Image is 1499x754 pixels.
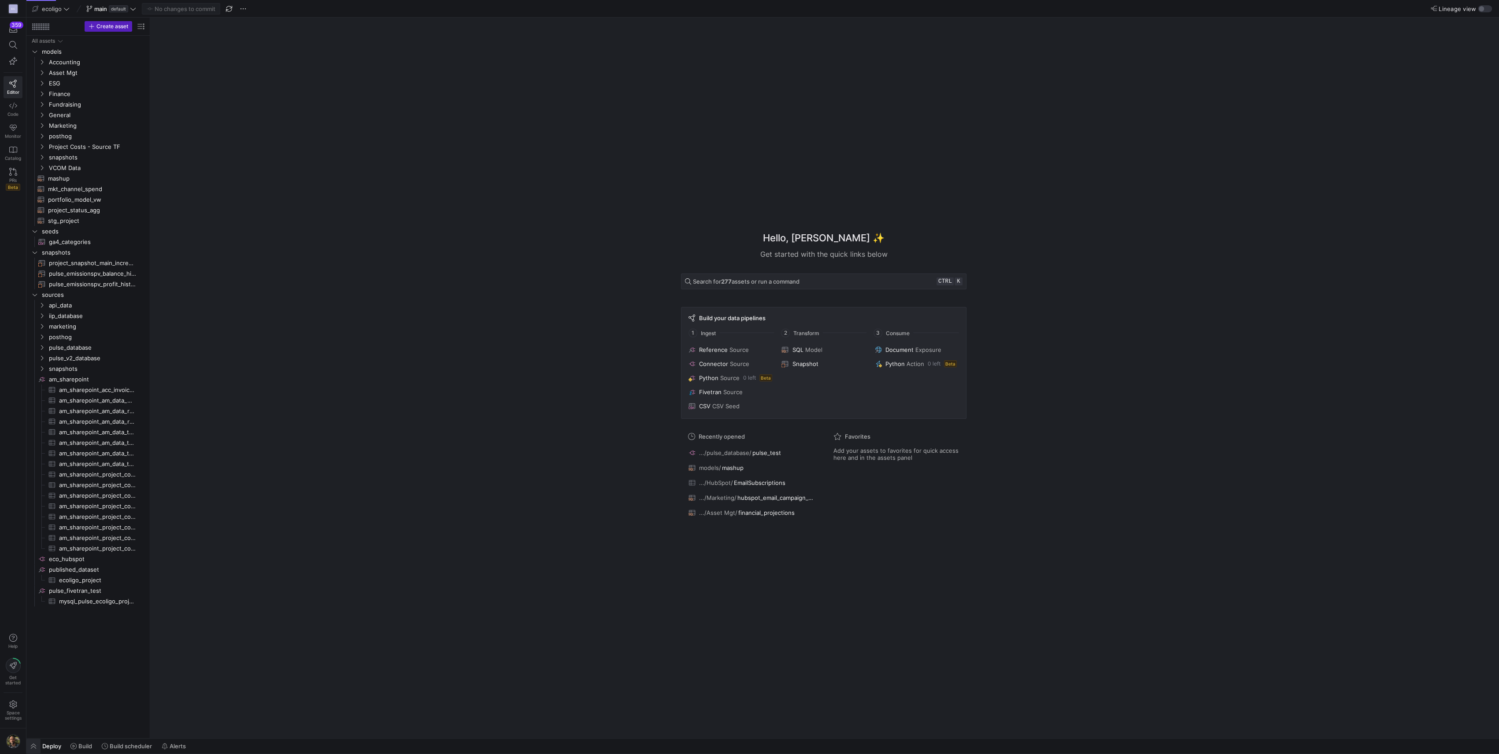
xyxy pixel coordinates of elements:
[30,480,146,490] a: am_sharepoint_project_costs_aar​​​​​​​​​
[30,490,146,501] div: Press SPACE to select this row.
[49,322,145,332] span: marketing
[30,427,146,437] a: am_sharepoint_am_data_table_baseline​​​​​​​​​
[59,543,136,554] span: am_sharepoint_project_costs_project_costs​​​​​​​​​
[686,462,816,473] button: models/mashup
[30,279,146,289] a: pulse_emissionspv_profit_historical​​​​​​​
[5,155,21,161] span: Catalog
[30,406,146,416] div: Press SPACE to select this row.
[30,353,146,363] div: Press SPACE to select this row.
[49,586,145,596] span: pulse_fivetran_test​​​​​​​​
[98,739,156,754] button: Build scheduler
[712,403,740,410] span: CSV Seed
[42,5,62,12] span: ecoligo
[30,585,146,596] div: Press SPACE to select this row.
[49,89,145,99] span: Finance
[6,734,20,748] img: https://storage.googleapis.com/y42-prod-data-exchange/images/7e7RzXvUWcEhWhf8BYUbRCghczaQk4zBh2Nv...
[720,374,740,381] span: Source
[5,133,21,139] span: Monitor
[699,479,733,486] span: .../HubSpot/
[4,696,22,724] a: Spacesettings
[49,57,145,67] span: Accounting
[49,279,136,289] span: pulse_emissionspv_profit_historical​​​​​​​
[30,184,146,194] a: mkt_channel_spend​​​​​​​​​​
[686,507,816,518] button: .../Asset Mgt/financial_projections
[30,448,146,458] div: Press SPACE to select this row.
[30,310,146,321] div: Press SPACE to select this row.
[4,630,22,653] button: Help
[873,344,961,355] button: DocumentExposure
[686,492,816,503] button: .../Marketing/hubspot_email_campaign_events
[30,532,146,543] a: am_sharepoint_project_costs_omvisits​​​​​​​​​
[30,237,146,247] div: Press SPACE to select this row.
[48,195,136,205] span: portfolio_model_vw​​​​​​​​​​
[30,268,146,279] a: pulse_emissionspv_balance_historical​​​​​​​
[42,47,145,57] span: models
[30,120,146,131] div: Press SPACE to select this row.
[49,353,145,363] span: pulse_v2_database
[792,360,818,367] span: Snapshot
[4,120,22,142] a: Monitor
[30,501,146,511] div: Press SPACE to select this row.
[30,575,146,585] div: Press SPACE to select this row.
[30,173,146,184] div: Press SPACE to select this row.
[686,447,816,458] button: .../pulse_database/pulse_test
[96,23,128,30] span: Create asset
[109,5,128,12] span: default
[30,416,146,427] div: Press SPACE to select this row.
[59,533,136,543] span: am_sharepoint_project_costs_omvisits​​​​​​​​​
[30,194,146,205] a: portfolio_model_vw​​​​​​​​​​
[30,194,146,205] div: Press SPACE to select this row.
[59,512,136,522] span: am_sharepoint_project_costs_omcontracts​​​​​​​​​
[763,231,885,245] h1: Hello, [PERSON_NAME] ✨
[48,174,136,184] span: mashup​​​​​​​​​​
[30,511,146,522] div: Press SPACE to select this row.
[693,278,799,285] span: Search for assets or run a command
[30,205,146,215] a: project_status_agg​​​​​​​​​​
[42,226,145,237] span: seeds
[30,36,146,46] div: Press SPACE to select this row.
[30,427,146,437] div: Press SPACE to select this row.
[687,401,774,411] button: CSVCSV Seed
[78,743,92,750] span: Build
[30,363,146,374] div: Press SPACE to select this row.
[84,3,138,15] button: maindefault
[59,491,136,501] span: am_sharepoint_project_costs_epra​​​​​​​​​
[4,76,22,98] a: Editor
[59,448,136,458] span: am_sharepoint_am_data_table_gef​​​​​​​​​
[873,359,961,369] button: PythonAction0 leftBeta
[4,164,22,194] a: PRsBeta
[30,141,146,152] div: Press SPACE to select this row.
[30,511,146,522] a: am_sharepoint_project_costs_omcontracts​​​​​​​​​
[42,290,145,300] span: sources
[30,522,146,532] div: Press SPACE to select this row.
[30,480,146,490] div: Press SPACE to select this row.
[30,3,72,15] button: ecoligo
[59,501,136,511] span: am_sharepoint_project_costs_insurance_claims​​​​​​​​​
[59,417,136,427] span: am_sharepoint_am_data_recorded_data_pre_2024​​​​​​​​​
[6,184,20,191] span: Beta
[7,643,19,649] span: Help
[30,469,146,480] div: Press SPACE to select this row.
[687,359,774,369] button: ConnectorSource
[30,532,146,543] div: Press SPACE to select this row.
[4,1,22,16] a: EG
[30,490,146,501] a: am_sharepoint_project_costs_epra​​​​​​​​​
[687,344,774,355] button: ReferenceSource
[59,385,136,395] span: am_sharepoint_acc_invoices_consolidated_tab​​​​​​​​​
[30,78,146,89] div: Press SPACE to select this row.
[5,675,21,685] span: Get started
[792,346,803,353] span: SQL
[30,205,146,215] div: Press SPACE to select this row.
[85,21,132,32] button: Create asset
[30,215,146,226] div: Press SPACE to select this row.
[30,258,146,268] a: project_snapshot_main_incremental​​​​​​​
[734,479,785,486] span: EmailSubscriptions
[30,384,146,395] div: Press SPACE to select this row.
[30,596,146,606] div: Press SPACE to select this row.
[699,346,728,353] span: Reference
[30,406,146,416] a: am_sharepoint_am_data_recorded_data_post_2024​​​​​​​​​
[59,406,136,416] span: am_sharepoint_am_data_recorded_data_post_2024​​​​​​​​​
[49,121,145,131] span: Marketing
[30,237,146,247] a: ga4_categories​​​​​​
[4,654,22,689] button: Getstarted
